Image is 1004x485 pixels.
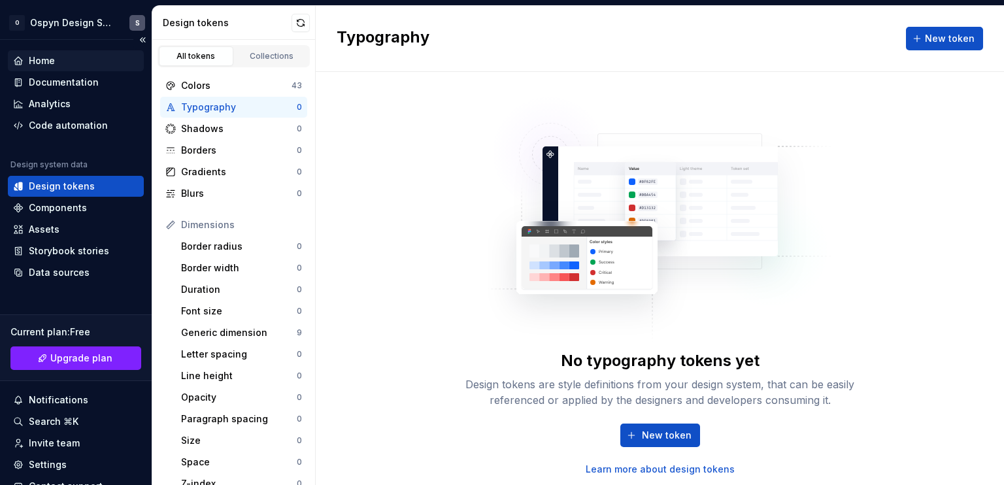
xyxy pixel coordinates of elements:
div: Gradients [181,165,297,178]
a: Colors43 [160,75,307,96]
div: Data sources [29,266,90,279]
span: Upgrade plan [50,352,112,365]
div: Opacity [181,391,297,404]
div: Components [29,201,87,214]
div: Dimensions [181,218,302,231]
div: Notifications [29,393,88,407]
div: Generic dimension [181,326,297,339]
div: Design tokens [29,180,95,193]
a: Generic dimension9 [176,322,307,343]
button: Notifications [8,390,144,410]
div: Search ⌘K [29,415,78,428]
button: New token [620,424,700,447]
a: Typography0 [160,97,307,118]
a: Size0 [176,430,307,451]
div: Borders [181,144,297,157]
div: 0 [297,435,302,446]
a: Opacity0 [176,387,307,408]
div: Design tokens [163,16,292,29]
div: 0 [297,167,302,177]
div: 0 [297,392,302,403]
div: 0 [297,145,302,156]
a: Learn more about design tokens [586,463,735,476]
div: Blurs [181,187,297,200]
div: 0 [297,371,302,381]
div: 0 [297,349,302,360]
a: Invite team [8,433,144,454]
div: 0 [297,284,302,295]
div: 0 [297,306,302,316]
div: Collections [239,51,305,61]
div: Shadows [181,122,297,135]
div: Paragraph spacing [181,412,297,426]
a: Gradients0 [160,161,307,182]
a: Space0 [176,452,307,473]
div: Analytics [29,97,71,110]
div: Size [181,434,297,447]
div: 0 [297,263,302,273]
button: Collapse sidebar [133,31,152,49]
div: Home [29,54,55,67]
div: 43 [292,80,302,91]
div: Border radius [181,240,297,253]
button: Search ⌘K [8,411,144,432]
a: Data sources [8,262,144,283]
div: Invite team [29,437,80,450]
a: Font size0 [176,301,307,322]
div: 0 [297,102,302,112]
div: O [9,15,25,31]
div: Letter spacing [181,348,297,361]
a: Duration0 [176,279,307,300]
div: Assets [29,223,59,236]
button: New token [906,27,983,50]
div: Storybook stories [29,244,109,258]
a: Blurs0 [160,183,307,204]
div: Font size [181,305,297,318]
button: Upgrade plan [10,346,141,370]
a: Letter spacing0 [176,344,307,365]
div: Colors [181,79,292,92]
a: Settings [8,454,144,475]
div: Line height [181,369,297,382]
div: Duration [181,283,297,296]
span: New token [642,429,692,442]
a: Line height0 [176,365,307,386]
a: Code automation [8,115,144,136]
div: Space [181,456,297,469]
div: All tokens [163,51,229,61]
div: Typography [181,101,297,114]
div: 0 [297,241,302,252]
div: Border width [181,261,297,275]
a: Components [8,197,144,218]
div: No typography tokens yet [561,350,760,371]
span: New token [925,32,975,45]
div: Design tokens are style definitions from your design system, that can be easily referenced or app... [451,376,869,408]
div: Documentation [29,76,99,89]
div: Design system data [10,159,88,170]
button: OOspyn Design SystemS [3,8,149,37]
a: Border width0 [176,258,307,278]
a: Design tokens [8,176,144,197]
a: Home [8,50,144,71]
div: 0 [297,124,302,134]
div: 0 [297,457,302,467]
div: Settings [29,458,67,471]
div: 0 [297,188,302,199]
div: Code automation [29,119,108,132]
div: Current plan : Free [10,326,141,339]
a: Shadows0 [160,118,307,139]
a: Paragraph spacing0 [176,409,307,429]
a: Documentation [8,72,144,93]
div: 9 [297,327,302,338]
a: Borders0 [160,140,307,161]
h2: Typography [337,27,429,50]
div: S [135,18,140,28]
a: Analytics [8,93,144,114]
a: Assets [8,219,144,240]
div: 0 [297,414,302,424]
a: Border radius0 [176,236,307,257]
div: Ospyn Design System [30,16,114,29]
a: Storybook stories [8,241,144,261]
